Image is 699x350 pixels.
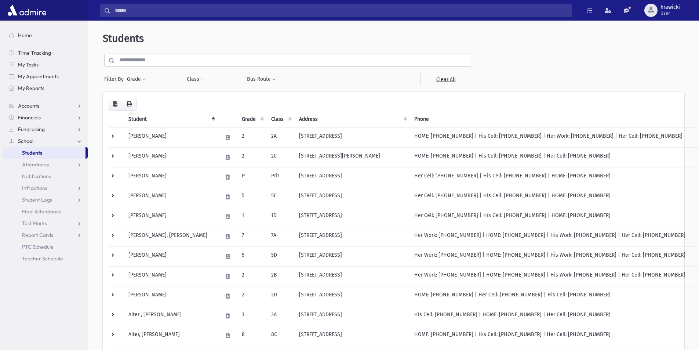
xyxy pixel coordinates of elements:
td: 1D [267,207,295,227]
td: P [237,167,267,187]
td: [PERSON_NAME] [124,207,218,227]
span: Student Logs [22,196,52,203]
td: [STREET_ADDRESS] [295,207,410,227]
td: 2 [237,286,267,306]
span: Infractions [22,185,47,191]
span: User [660,10,680,16]
td: 3A [267,306,295,326]
td: Pri1 [267,167,295,187]
button: Bus Route [247,73,276,86]
a: PTC Schedule [3,241,88,253]
td: [STREET_ADDRESS] [295,127,410,147]
td: [STREET_ADDRESS] [295,326,410,346]
a: Time Tracking [3,47,88,59]
td: [PERSON_NAME] [124,127,218,147]
a: Student Logs [3,194,88,206]
td: 8C [267,326,295,346]
a: School [3,135,88,147]
td: [STREET_ADDRESS] [295,167,410,187]
td: 3 [237,306,267,326]
td: [STREET_ADDRESS] [295,286,410,306]
td: 2 [237,147,267,167]
span: Teacher Schedule [22,255,63,262]
span: Attendance [22,161,49,168]
td: Alter, [PERSON_NAME] [124,326,218,346]
span: Filter By [104,75,127,83]
span: School [18,138,33,144]
span: Test Marks [22,220,47,227]
th: Class: activate to sort column ascending [267,111,295,128]
a: Attendance [3,159,88,170]
td: [PERSON_NAME] [124,167,218,187]
td: [PERSON_NAME] [124,266,218,286]
span: Time Tracking [18,50,51,56]
span: hrawicki [660,4,680,10]
th: Address: activate to sort column ascending [295,111,410,128]
input: Search [110,4,572,17]
td: [STREET_ADDRESS] [295,187,410,207]
img: AdmirePro [6,3,48,18]
td: 8 [237,326,267,346]
td: 5C [267,187,295,207]
td: [STREET_ADDRESS][PERSON_NAME] [295,147,410,167]
a: My Appointments [3,71,88,82]
span: Meal Attendance [22,208,62,215]
td: [PERSON_NAME] [124,246,218,266]
td: 2 [237,266,267,286]
td: 2A [267,127,295,147]
th: Grade: activate to sort column ascending [237,111,267,128]
span: Accounts [18,102,39,109]
th: Student: activate to sort column descending [124,111,218,128]
a: Test Marks [3,217,88,229]
td: 7 [237,227,267,246]
td: [PERSON_NAME] [124,187,218,207]
td: 2B [267,266,295,286]
td: 5D [267,246,295,266]
span: My Reports [18,85,44,91]
a: My Tasks [3,59,88,71]
a: Fundraising [3,123,88,135]
a: My Reports [3,82,88,94]
td: [STREET_ADDRESS] [295,266,410,286]
a: Notifications [3,170,88,182]
span: Financials [18,114,41,121]
button: Grade [127,73,146,86]
a: Report Cards [3,229,88,241]
span: Notifications [22,173,51,180]
button: Class [186,73,205,86]
span: My Appointments [18,73,59,80]
td: [PERSON_NAME] [124,286,218,306]
span: Report Cards [22,232,53,238]
td: Alter , [PERSON_NAME] [124,306,218,326]
a: Financials [3,112,88,123]
span: Fundraising [18,126,45,133]
a: Meal Attendance [3,206,88,217]
td: 2D [267,286,295,306]
td: [PERSON_NAME], [PERSON_NAME] [124,227,218,246]
td: [STREET_ADDRESS] [295,306,410,326]
a: Students [3,147,85,159]
td: 1 [237,207,267,227]
td: 5 [237,246,267,266]
span: My Tasks [18,61,39,68]
td: [STREET_ADDRESS] [295,227,410,246]
a: Accounts [3,100,88,112]
a: Home [3,29,88,41]
td: [PERSON_NAME] [124,147,218,167]
a: Clear All [420,73,471,86]
span: Students [22,149,42,156]
a: Infractions [3,182,88,194]
td: 5 [237,187,267,207]
a: Teacher Schedule [3,253,88,264]
td: 7A [267,227,295,246]
button: Print [122,98,136,111]
span: Home [18,32,32,39]
button: CSV [109,98,122,111]
td: 2C [267,147,295,167]
td: 2 [237,127,267,147]
span: PTC Schedule [22,243,54,250]
span: Students [103,32,144,44]
td: [STREET_ADDRESS] [295,246,410,266]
